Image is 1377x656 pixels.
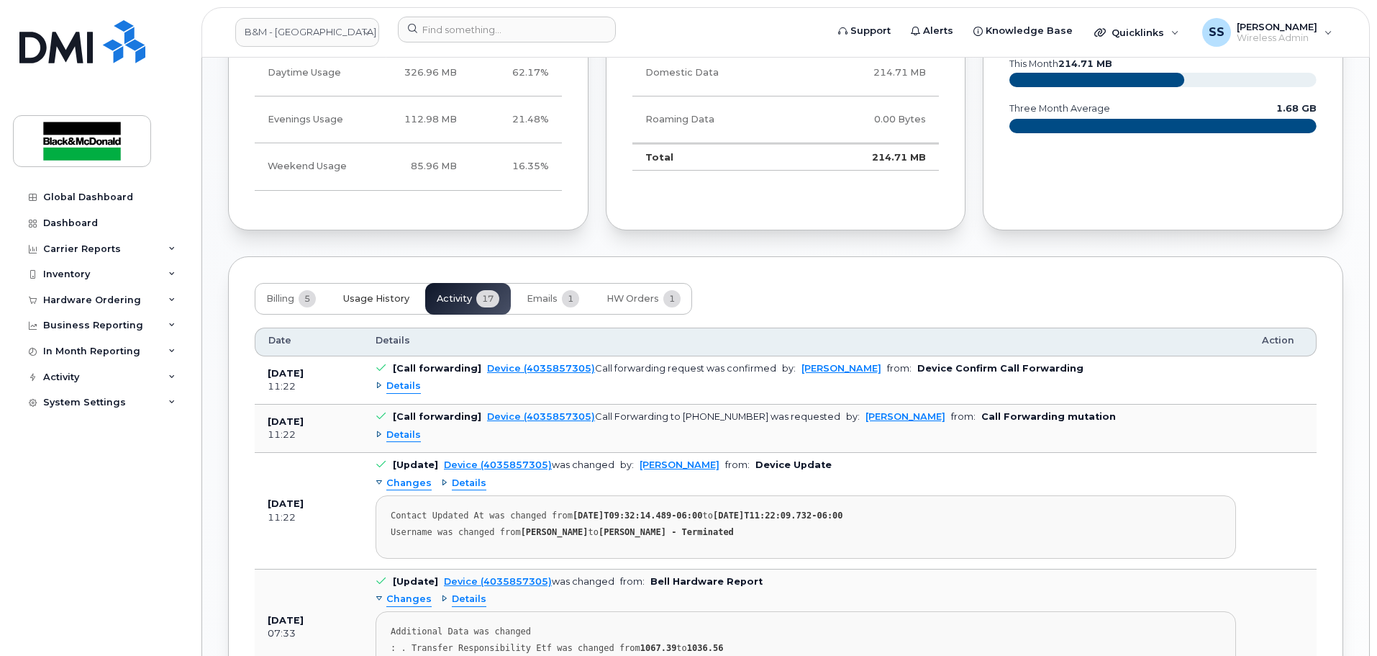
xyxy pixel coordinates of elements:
strong: [DATE]T09:32:14.489-06:00 [573,511,703,521]
div: Contact Updated At was changed from to [391,511,1221,521]
span: Details [452,593,486,606]
span: Emails [527,293,558,305]
b: [DATE] [268,615,304,626]
b: [Update] [393,576,438,587]
a: [PERSON_NAME] [865,411,945,422]
span: Changes [386,477,432,490]
strong: [PERSON_NAME] - Terminated [599,527,734,537]
b: Device Confirm Call Forwarding [917,363,1083,374]
span: SS [1209,24,1224,41]
td: 214.71 MB [802,50,939,96]
td: Weekend Usage [255,143,368,190]
div: Quicklinks [1084,18,1189,47]
b: [Update] [393,459,438,470]
td: Evenings Usage [255,96,368,143]
tspan: 214.71 MB [1058,58,1112,69]
strong: 1067.39 [640,643,677,653]
td: Total [632,143,802,171]
div: 11:22 [268,380,350,393]
td: 21.48% [470,96,562,143]
span: from: [887,363,912,374]
span: Knowledge Base [986,24,1073,38]
td: 326.96 MB [368,50,470,96]
b: [Call forwarding] [393,363,481,374]
b: [DATE] [268,368,304,379]
b: Call Forwarding mutation [981,411,1116,422]
a: B&M - Alberta [235,18,379,47]
span: Changes [386,593,432,606]
div: Username was changed from to [391,527,1221,538]
td: Daytime Usage [255,50,368,96]
span: Quicklinks [1112,27,1164,38]
div: was changed [444,576,614,587]
span: Usage History [343,293,409,305]
span: Billing [266,293,294,305]
span: Date [268,334,291,347]
a: Alerts [901,17,963,45]
span: from: [951,411,976,422]
b: Device Update [755,459,832,470]
td: Domestic Data [632,50,802,96]
span: from: [725,459,750,470]
td: 214.71 MB [802,143,939,171]
div: Call Forwarding to [PHONE_NUMBER] was requested [487,411,840,422]
span: Details [376,334,410,347]
span: from: [620,576,645,587]
a: [PERSON_NAME] [640,459,719,470]
a: Device (4035857305) [444,459,552,470]
b: [Call forwarding] [393,411,481,422]
div: Call forwarding request was confirmed [487,363,776,374]
div: Additional Data was changed [391,626,1221,637]
a: Device (4035857305) [487,363,595,374]
div: 11:22 [268,511,350,524]
div: was changed [444,459,614,470]
td: 0.00 Bytes [802,96,939,143]
strong: 1036.56 [687,643,724,653]
a: Device (4035857305) [444,576,552,587]
a: Device (4035857305) [487,411,595,422]
span: by: [782,363,796,374]
td: 112.98 MB [368,96,470,143]
th: Action [1249,328,1317,356]
text: three month average [1009,103,1110,114]
b: [DATE] [268,498,304,509]
text: 1.68 GB [1276,103,1317,114]
a: [PERSON_NAME] [801,363,881,374]
span: Alerts [923,24,953,38]
span: Details [386,428,421,442]
text: this month [1009,58,1112,69]
div: Samantha Shandera [1192,18,1342,47]
a: Knowledge Base [963,17,1083,45]
span: Support [850,24,891,38]
span: 1 [663,290,681,307]
div: 07:33 [268,627,350,640]
span: Details [386,379,421,393]
strong: [PERSON_NAME] [521,527,588,537]
tr: Weekdays from 6:00pm to 8:00am [255,96,562,143]
b: Bell Hardware Report [650,576,763,587]
span: Details [452,477,486,490]
td: 62.17% [470,50,562,96]
div: 11:22 [268,428,350,441]
td: 85.96 MB [368,143,470,190]
input: Find something... [398,17,616,42]
strong: [DATE]T11:22:09.732-06:00 [713,511,843,521]
span: by: [620,459,634,470]
span: [PERSON_NAME] [1237,21,1317,32]
span: Wireless Admin [1237,32,1317,44]
span: 5 [299,290,316,307]
a: Support [828,17,901,45]
span: 1 [562,290,579,307]
div: : . Transfer Responsibility Etf was changed from to [391,643,1221,654]
tr: Friday from 6:00pm to Monday 8:00am [255,143,562,190]
td: Roaming Data [632,96,802,143]
span: HW Orders [606,293,659,305]
span: by: [846,411,860,422]
td: 16.35% [470,143,562,190]
b: [DATE] [268,416,304,427]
